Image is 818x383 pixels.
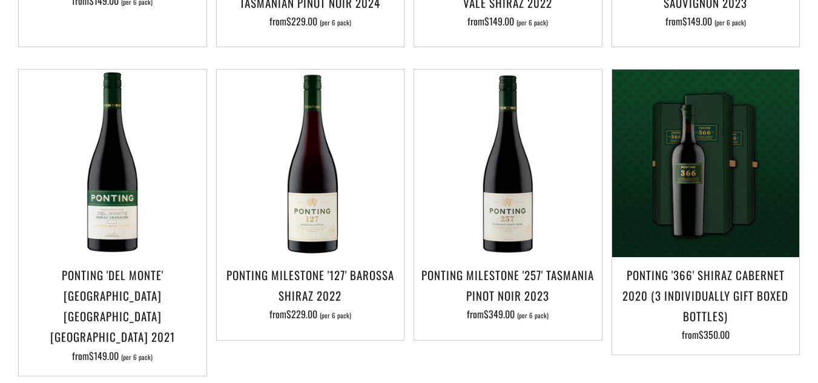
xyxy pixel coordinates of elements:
span: from [467,14,548,28]
span: (per 6 pack) [714,19,746,26]
span: from [269,14,351,28]
span: from [269,307,351,321]
span: $349.00 [484,307,515,321]
span: from [665,14,746,28]
span: $149.00 [682,14,712,28]
h3: Ponting Milestone '257' Tasmania Pinot Noir 2023 [420,264,596,306]
h3: Ponting '366' Shiraz Cabernet 2020 (3 individually gift boxed bottles) [618,264,794,327]
a: Ponting Milestone '127' Barossa Shiraz 2022 from$229.00 (per 6 pack) [217,264,404,325]
span: (per 6 pack) [121,354,153,361]
h3: Ponting 'Del Monte' [GEOGRAPHIC_DATA] [GEOGRAPHIC_DATA] [GEOGRAPHIC_DATA] 2021 [25,264,200,347]
span: (per 6 pack) [516,19,548,26]
a: Ponting '366' Shiraz Cabernet 2020 (3 individually gift boxed bottles) from$350.00 [612,264,800,340]
span: from [682,327,730,342]
a: Ponting Milestone '257' Tasmania Pinot Noir 2023 from$349.00 (per 6 pack) [414,264,602,325]
span: $229.00 [286,307,317,321]
span: (per 6 pack) [320,312,351,319]
span: $350.00 [699,327,730,342]
span: $149.00 [89,349,119,363]
span: $149.00 [484,14,514,28]
span: from [72,349,153,363]
span: $229.00 [286,14,317,28]
span: from [467,307,549,321]
a: Ponting 'Del Monte' [GEOGRAPHIC_DATA] [GEOGRAPHIC_DATA] [GEOGRAPHIC_DATA] 2021 from$149.00 (per 6... [19,264,206,361]
h3: Ponting Milestone '127' Barossa Shiraz 2022 [223,264,398,306]
span: (per 6 pack) [517,312,549,319]
span: (per 6 pack) [320,19,351,26]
